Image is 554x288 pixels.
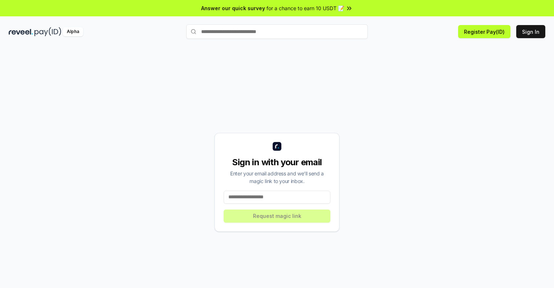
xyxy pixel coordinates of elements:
div: Sign in with your email [224,157,330,168]
div: Enter your email address and we’ll send a magic link to your inbox. [224,170,330,185]
img: logo_small [273,142,281,151]
div: Alpha [63,27,83,36]
span: Answer our quick survey [201,4,265,12]
button: Sign In [516,25,545,38]
button: Register Pay(ID) [458,25,510,38]
img: pay_id [34,27,61,36]
span: for a chance to earn 10 USDT 📝 [266,4,344,12]
img: reveel_dark [9,27,33,36]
